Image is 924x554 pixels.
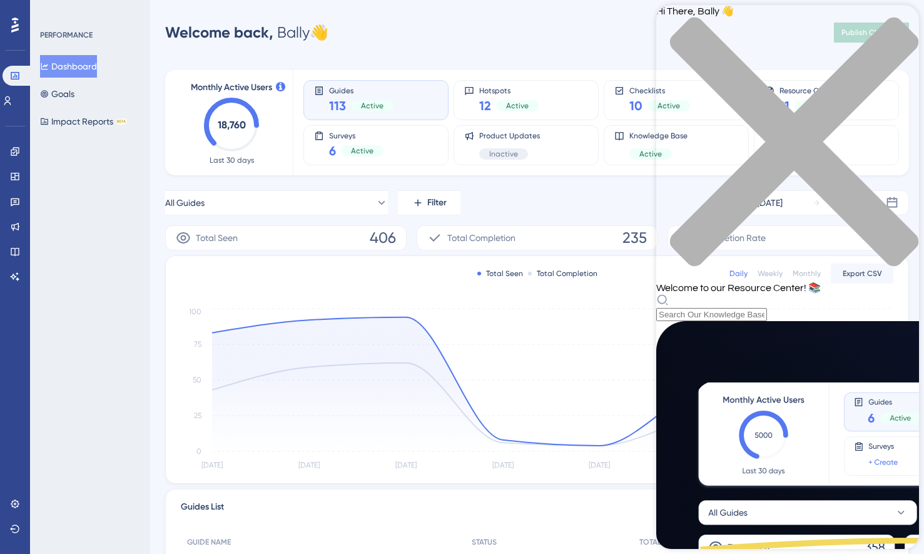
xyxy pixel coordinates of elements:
span: Active [639,149,662,159]
span: Guides [329,86,393,95]
button: Goals [40,83,74,105]
span: Total Seen [196,230,238,245]
tspan: [DATE] [201,461,223,469]
span: GUIDE NAME [187,537,231,547]
span: Guides List [181,500,224,520]
span: 113 [329,97,346,115]
button: All Guides [165,190,388,215]
span: Knowledge Base [629,131,688,141]
text: 18,760 [218,119,246,131]
span: 235 [622,228,647,248]
span: 406 [370,228,396,248]
span: Last 30 days [210,155,254,165]
span: TOTAL SEEN [639,537,680,547]
button: Impact ReportsBETA [40,110,127,133]
span: STATUS [472,537,497,547]
tspan: 100 [189,307,201,316]
span: Active [361,101,383,111]
span: 6 [329,142,336,160]
tspan: [DATE] [589,461,610,469]
span: Surveys [329,131,383,140]
span: Welcome back, [165,23,273,41]
tspan: 25 [194,411,201,420]
span: Checklists [629,86,690,95]
span: Inactive [489,149,518,159]
span: Filter [427,195,447,210]
span: Hotspots [479,86,539,95]
span: Active [351,146,373,156]
tspan: 75 [194,340,201,349]
span: Monthly Active Users [191,80,272,95]
div: Bally 👋 [165,23,328,43]
tspan: [DATE] [298,461,320,469]
div: Total Completion [528,269,597,279]
tspan: [DATE] [395,461,417,469]
span: Product Updates [479,131,540,141]
button: Filter [398,190,460,215]
div: PERFORMANCE [40,30,93,40]
span: Active [506,101,529,111]
button: Dashboard [40,55,97,78]
span: All Guides [165,195,205,210]
span: Need Help? [29,3,78,18]
span: 12 [479,97,491,115]
div: BETA [116,118,127,125]
img: launcher-image-alternative-text [4,8,26,30]
tspan: 0 [196,447,201,456]
tspan: 50 [193,376,201,384]
span: 10 [629,97,642,115]
div: Total Seen [477,269,523,279]
tspan: [DATE] [492,461,514,469]
span: Total Completion [447,230,515,245]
